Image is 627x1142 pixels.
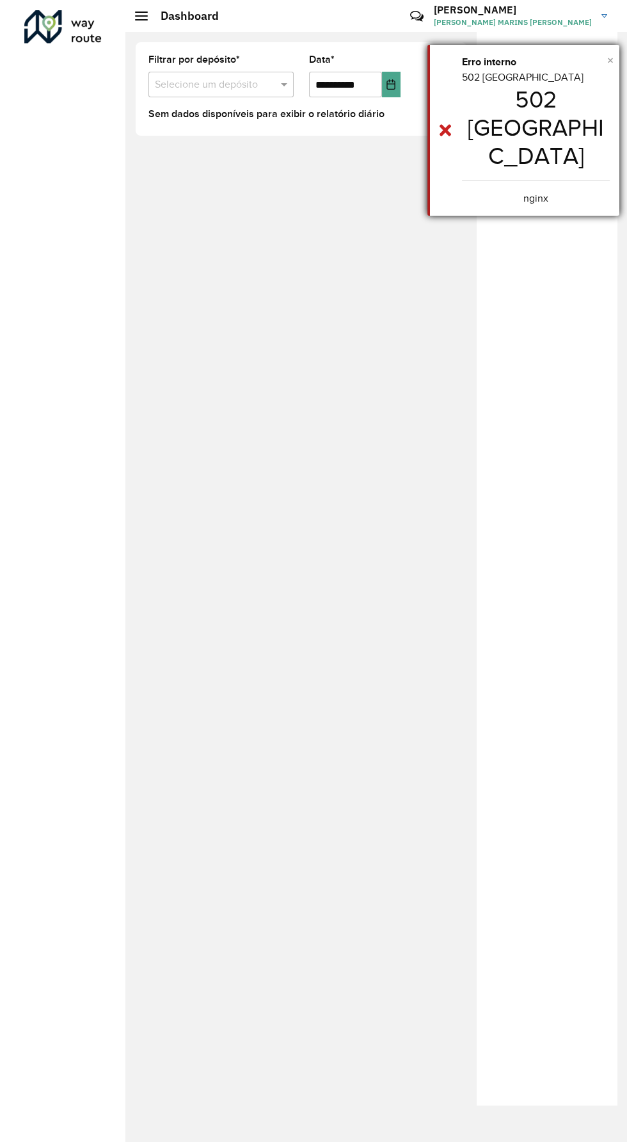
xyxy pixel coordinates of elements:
[148,52,240,67] label: Filtrar por depósito
[607,51,614,70] button: Close
[462,85,610,170] h1: 502 [GEOGRAPHIC_DATA]
[462,70,610,206] div: 502 [GEOGRAPHIC_DATA]
[382,72,401,97] button: Choose Date
[462,191,610,206] center: nginx
[309,52,335,67] label: Data
[148,106,385,122] label: Sem dados disponíveis para exibir o relatório diário
[607,53,614,67] span: ×
[403,3,431,30] a: Contato Rápido
[434,4,592,16] h3: [PERSON_NAME]
[462,54,610,70] div: Erro interno
[434,17,592,28] span: [PERSON_NAME] MARINS [PERSON_NAME]
[148,9,219,23] h2: Dashboard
